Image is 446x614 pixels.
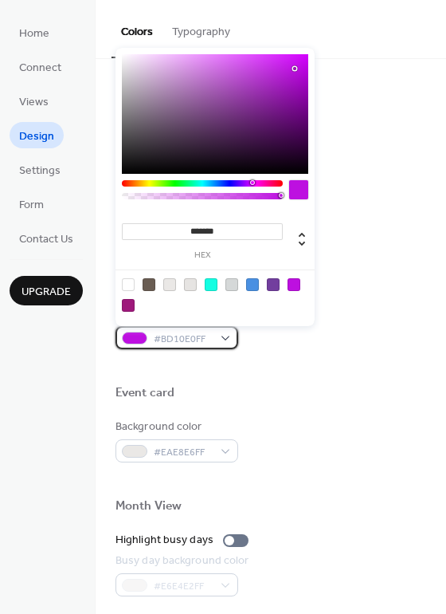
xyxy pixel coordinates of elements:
a: Contact Us [10,225,83,251]
div: rgb(234, 232, 230) [163,278,176,291]
div: Background color [115,419,235,435]
div: Month View [115,498,182,515]
div: rgb(213, 216, 216) [225,278,238,291]
span: Views [19,94,49,111]
div: rgb(74, 144, 226) [246,278,259,291]
span: Settings [19,163,61,179]
a: Form [10,191,53,217]
button: Upgrade [10,276,83,305]
div: rgb(114, 62, 158) [267,278,280,291]
div: Event card [115,385,174,402]
span: Home [19,26,49,42]
a: Views [10,88,58,114]
label: hex [122,251,283,260]
span: Upgrade [22,284,71,301]
a: Home [10,19,59,45]
div: Busy day background color [115,553,249,569]
div: rgb(189, 16, 224) [288,278,300,291]
span: Design [19,128,54,145]
div: rgb(255, 255, 255) [122,278,135,291]
span: #EAE8E6FF [154,444,213,461]
span: #BD10E0FF [154,331,213,348]
div: rgb(19, 254, 226) [205,278,217,291]
a: Connect [10,53,71,80]
div: rgb(106, 93, 83) [143,278,155,291]
div: Highlight busy days [115,532,213,549]
a: Design [10,122,64,148]
span: Form [19,197,44,214]
span: Connect [19,60,61,77]
div: rgb(230, 228, 226) [184,278,197,291]
div: rgb(158, 25, 123) [122,299,135,312]
span: Contact Us [19,231,73,248]
a: Settings [10,156,70,183]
